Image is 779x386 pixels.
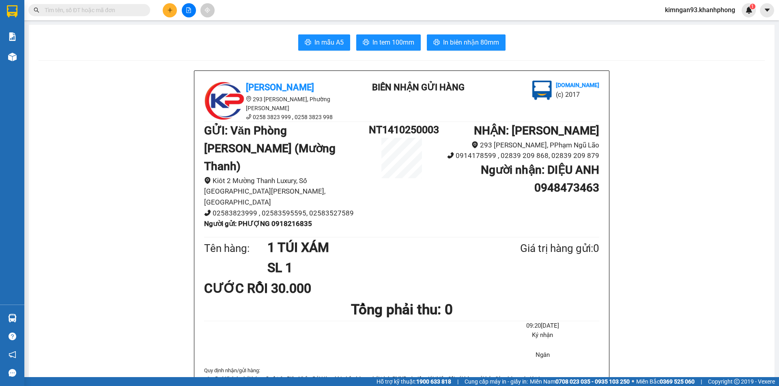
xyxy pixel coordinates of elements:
[8,314,17,322] img: warehouse-icon
[246,82,314,92] b: [PERSON_NAME]
[443,37,499,47] span: In biên nhận 80mm
[377,377,451,386] span: Hỗ trợ kỹ thuật:
[204,7,210,13] span: aim
[481,163,599,194] b: Người nhận : DIỆU ANH 0948473463
[186,7,192,13] span: file-add
[298,34,350,51] button: printerIn mẫu A5
[204,299,599,321] h1: Tổng phải thu: 0
[555,378,630,385] strong: 0708 023 035 - 0935 103 250
[433,39,440,47] span: printer
[204,95,350,113] li: 293 [PERSON_NAME], Phường [PERSON_NAME]
[8,32,17,41] img: solution-icon
[556,90,599,100] li: (c) 2017
[471,141,478,148] span: environment
[204,175,369,208] li: Kiôt 2 Mường Thanh Luxury, Số [GEOGRAPHIC_DATA][PERSON_NAME], [GEOGRAPHIC_DATA]
[9,351,16,358] span: notification
[486,350,599,360] li: Ngân
[246,96,252,102] span: environment
[435,140,599,151] li: 293 [PERSON_NAME], PPhạm Ngũ Lão
[34,7,39,13] span: search
[204,177,211,184] span: environment
[465,377,528,386] span: Cung cấp máy in - giấy in:
[745,6,753,14] img: icon-new-feature
[750,4,755,9] sup: 1
[204,240,267,257] div: Tên hàng:
[486,331,599,340] li: Ký nhận
[760,3,774,17] button: caret-down
[305,39,311,47] span: printer
[45,6,140,15] input: Tìm tên, số ĐT hoặc mã đơn
[701,377,702,386] span: |
[314,37,344,47] span: In mẫu A5
[481,240,599,257] div: Giá trị hàng gửi: 0
[556,82,599,88] b: [DOMAIN_NAME]
[447,152,454,159] span: phone
[372,82,465,92] b: BIÊN NHẬN GỬI HÀNG
[369,122,435,138] h1: NT1410250003
[530,377,630,386] span: Miền Nam
[734,379,740,384] span: copyright
[751,4,754,9] span: 1
[632,380,634,383] span: ⚪️
[200,3,215,17] button: aim
[204,208,369,219] li: 02583823999 , 02583595595, 02583527589
[204,209,211,216] span: phone
[356,34,421,51] button: printerIn tem 100mm
[486,321,599,331] li: 09:20[DATE]
[9,369,16,377] span: message
[764,6,771,14] span: caret-down
[267,258,481,278] h1: SL 1
[363,39,369,47] span: printer
[163,3,177,17] button: plus
[204,220,312,228] b: Người gửi : PHƯỢNG 0918216835
[204,278,334,299] div: CƯỚC RỒI 30.000
[7,5,17,17] img: logo-vxr
[204,124,336,173] b: GỬI : Văn Phòng [PERSON_NAME] (Mường Thanh)
[372,37,414,47] span: In tem 100mm
[435,150,599,161] li: 0914178599 , 02839 209 868, 02839 209 879
[204,81,245,121] img: logo.jpg
[416,378,451,385] strong: 1900 633 818
[246,114,252,119] span: phone
[214,375,540,382] i: Quý Khách phải báo mã số trên Biên Nhận Gửi Hàng khi nhận hàng, phải trình CMND và giấy giới thiệ...
[8,53,17,61] img: warehouse-icon
[532,81,552,100] img: logo.jpg
[204,113,350,122] li: 0258 3823 999 , 0258 3823 998
[636,377,695,386] span: Miền Bắc
[267,237,481,258] h1: 1 TÚI XÁM
[427,34,506,51] button: printerIn biên nhận 80mm
[660,378,695,385] strong: 0369 525 060
[9,333,16,340] span: question-circle
[474,124,599,137] b: NHẬN : [PERSON_NAME]
[457,377,458,386] span: |
[658,5,742,15] span: kimngan93.khanhphong
[182,3,196,17] button: file-add
[167,7,173,13] span: plus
